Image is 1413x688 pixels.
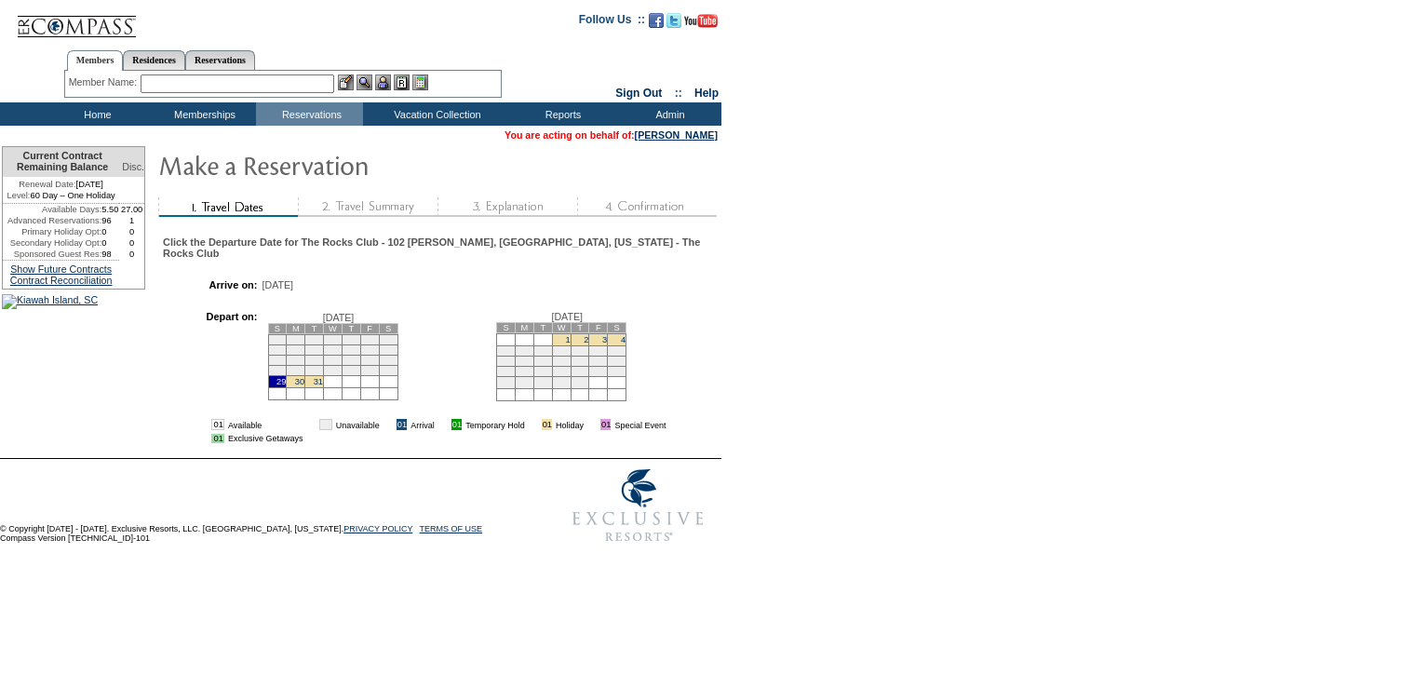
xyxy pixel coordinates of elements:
td: 29 [268,375,287,387]
a: 30 [295,377,304,386]
a: Help [694,87,719,100]
td: 14 [533,356,552,366]
td: Advanced Reservations: [3,215,101,226]
td: 25 [324,365,343,375]
img: i.gif [306,420,316,429]
td: 7 [379,334,397,344]
td: Exclusive Getaways [228,434,303,443]
td: 4 [324,334,343,344]
td: 27 [516,376,534,388]
td: 0 [119,226,144,237]
span: [DATE] [262,279,294,290]
td: 28 [533,376,552,388]
td: Follow Us :: [579,11,645,34]
td: S [608,322,626,332]
td: Depart on: [172,311,257,406]
td: T [342,323,360,333]
td: Secondary Holiday Opt: [3,237,101,249]
img: i.gif [438,420,448,429]
td: Current Contract Remaining Balance [3,147,119,177]
td: 22 [268,365,287,375]
td: 1 [268,334,287,344]
td: 3 [305,334,324,344]
td: Reservations [256,102,363,126]
a: 2 [584,335,588,344]
img: Impersonate [375,74,391,90]
td: 11 [608,345,626,356]
td: 0 [101,237,119,249]
td: 26 [342,365,360,375]
td: 2 [287,334,305,344]
img: b_calculator.gif [412,74,428,90]
a: Sign Out [615,87,662,100]
img: Follow us on Twitter [666,13,681,28]
td: T [533,322,552,332]
td: 01 [542,419,552,430]
img: Exclusive Resorts [555,459,721,552]
td: Special Event [614,419,666,430]
td: 19 [342,355,360,365]
td: 9 [571,345,589,356]
img: i.gif [587,420,597,429]
td: M [287,323,305,333]
td: Vacation Collection [363,102,507,126]
img: View [357,74,372,90]
td: 01 [600,419,611,430]
td: Arrival [410,419,435,430]
a: TERMS OF USE [420,524,483,533]
td: F [360,323,379,333]
td: 20 [516,366,534,376]
td: W [552,322,571,332]
img: b_edit.gif [338,74,354,90]
a: Subscribe to our YouTube Channel [684,19,718,30]
td: 7 [533,345,552,356]
td: Admin [614,102,721,126]
td: Available Days: [3,204,101,215]
td: 10 [589,345,608,356]
td: 19 [497,366,516,376]
td: 13 [360,344,379,355]
td: 17 [305,355,324,365]
td: 24 [305,365,324,375]
a: Contract Reconciliation [10,275,113,286]
td: 18 [324,355,343,365]
td: 0 [101,226,119,237]
a: Show Future Contracts [10,263,112,275]
td: Home [42,102,149,126]
td: W [324,323,343,333]
a: 4 [621,335,626,344]
img: i.gif [529,420,538,429]
td: 1 [119,215,144,226]
td: 13 [516,356,534,366]
td: M [516,322,534,332]
td: 5 [342,334,360,344]
img: Subscribe to our YouTube Channel [684,14,718,28]
td: 17 [589,356,608,366]
td: 23 [571,366,589,376]
td: Sponsored Guest Res: [3,249,101,260]
td: 98 [101,249,119,260]
td: 18 [608,356,626,366]
span: [DATE] [323,312,355,323]
td: 16 [571,356,589,366]
td: 27.00 [119,204,144,215]
td: 23 [287,365,305,375]
div: Member Name: [69,74,141,90]
td: S [497,322,516,332]
td: Unavailable [336,419,380,430]
img: i.gif [384,420,393,429]
td: 12 [497,356,516,366]
td: 25 [608,366,626,376]
td: Arrive on: [172,279,257,290]
td: 28 [379,365,397,375]
td: 6 [516,345,534,356]
td: T [305,323,324,333]
a: 1 [565,335,570,344]
td: 0 [119,249,144,260]
a: Reservations [185,50,255,70]
span: :: [675,87,682,100]
span: Disc. [122,161,144,172]
td: 01 [451,419,462,430]
img: Reservations [394,74,410,90]
td: 15 [552,356,571,366]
